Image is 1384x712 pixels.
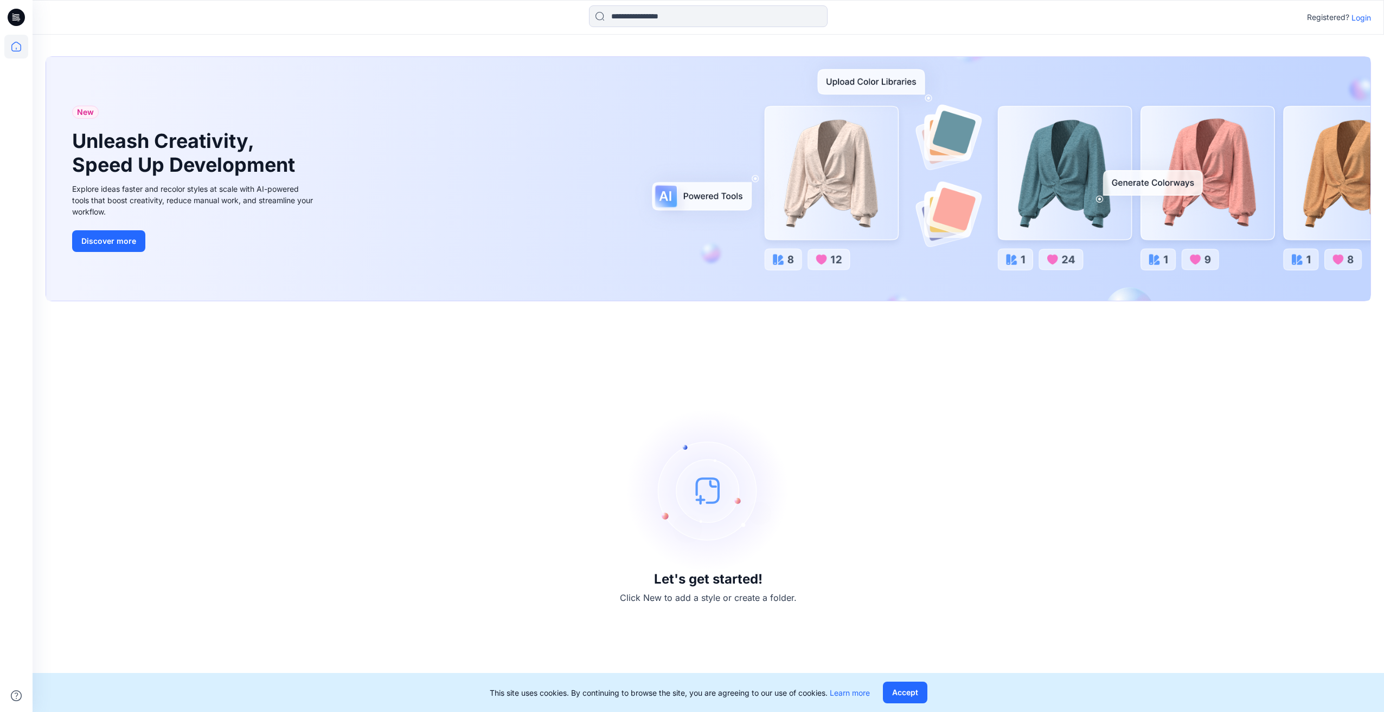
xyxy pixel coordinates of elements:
[77,106,94,119] span: New
[72,230,316,252] a: Discover more
[830,688,870,697] a: Learn more
[620,591,797,604] p: Click New to add a style or create a folder.
[883,682,927,703] button: Accept
[72,230,145,252] button: Discover more
[1351,12,1371,23] p: Login
[1307,11,1349,24] p: Registered?
[72,130,300,176] h1: Unleash Creativity, Speed Up Development
[654,572,763,587] h3: Let's get started!
[72,183,316,217] div: Explore ideas faster and recolor styles at scale with AI-powered tools that boost creativity, red...
[627,409,790,572] img: empty-state-image.svg
[490,687,870,698] p: This site uses cookies. By continuing to browse the site, you are agreeing to our use of cookies.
